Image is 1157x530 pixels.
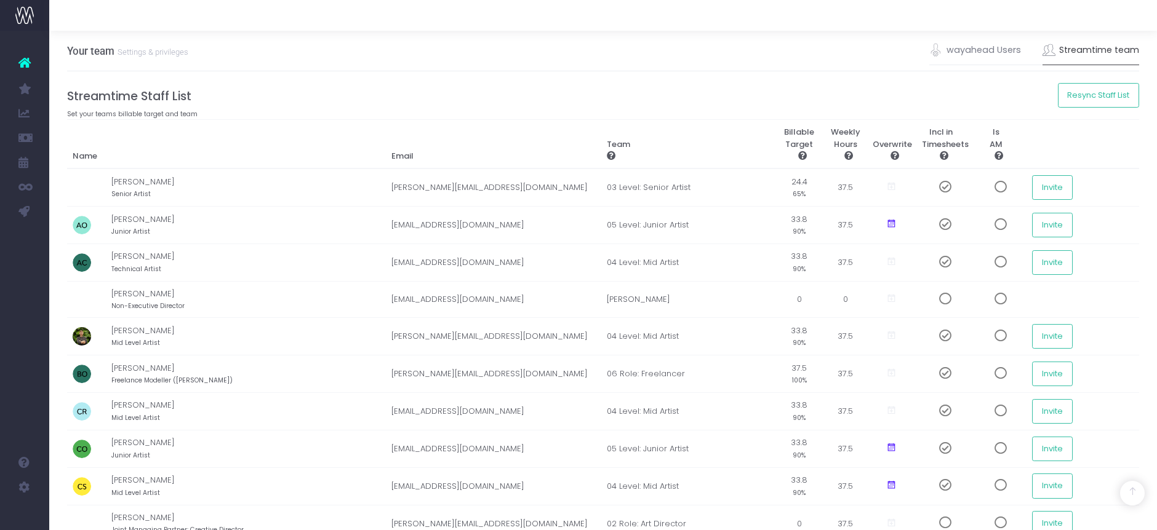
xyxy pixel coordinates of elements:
[601,243,775,281] td: 04 Level: Mid Artist
[1032,213,1073,237] button: Invite
[824,243,867,281] td: 37.5
[824,207,867,244] td: 37.5
[824,430,867,467] td: 37.5
[929,36,1021,65] a: wayahead Users
[67,45,188,57] h3: Your team
[1032,362,1073,386] button: Invite
[775,281,824,318] td: 0
[601,120,775,169] th: Team
[1058,83,1140,108] button: Resync Staff List
[386,467,601,505] td: [EMAIL_ADDRESS][DOMAIN_NAME]
[966,120,1027,169] th: Is AM
[111,449,150,460] small: Junior Artist
[111,225,150,236] small: Junior Artist
[775,355,824,393] td: 37.5
[775,243,824,281] td: 33.8
[73,402,91,421] img: profile_images
[1032,437,1073,461] button: Invite
[824,355,867,393] td: 37.5
[1032,250,1073,275] button: Invite
[824,120,867,169] th: Weekly Hours
[793,263,806,274] small: 90%
[793,188,806,199] small: 65%
[824,467,867,505] td: 37.5
[386,318,601,355] td: [PERSON_NAME][EMAIL_ADDRESS][DOMAIN_NAME]
[111,486,160,497] small: Mid Level Artist
[73,178,91,197] img: profile_images
[793,336,806,347] small: 90%
[386,430,601,467] td: [EMAIL_ADDRESS][DOMAIN_NAME]
[775,168,824,206] td: 24.4
[386,243,601,281] td: [EMAIL_ADDRESS][DOMAIN_NAME]
[601,467,775,505] td: 04 Level: Mid Artist
[73,477,91,496] img: profile_images
[67,120,386,169] th: Name
[1032,399,1073,424] button: Invite
[67,89,1140,103] h4: Streamtime Staff List
[111,299,185,310] small: Non-Executive Director
[67,108,198,119] small: Set your teams billable target and team
[601,430,775,467] td: 05 Level: Junior Artist
[111,336,160,347] small: Mid Level Artist
[111,355,386,393] td: [PERSON_NAME]
[15,505,34,524] img: images/default_profile_image.png
[1043,36,1140,65] a: Streamtime team
[775,393,824,430] td: 33.8
[111,243,386,281] td: [PERSON_NAME]
[111,207,386,244] td: [PERSON_NAME]
[775,467,824,505] td: 33.8
[111,168,386,206] td: [PERSON_NAME]
[1032,175,1073,200] button: Invite
[111,188,151,199] small: Senior Artist
[386,168,601,206] td: [PERSON_NAME][EMAIL_ADDRESS][DOMAIN_NAME]
[111,430,386,467] td: [PERSON_NAME]
[916,120,966,169] th: Incl in Timesheets
[386,207,601,244] td: [EMAIL_ADDRESS][DOMAIN_NAME]
[793,449,806,460] small: 90%
[1032,473,1073,498] button: Invite
[793,225,806,236] small: 90%
[111,281,386,318] td: [PERSON_NAME]
[111,393,386,430] td: [PERSON_NAME]
[792,374,807,385] small: 100%
[601,355,775,393] td: 06 Role: Freelancer
[601,393,775,430] td: 04 Level: Mid Artist
[111,411,160,422] small: Mid Level Artist
[867,120,916,169] th: Overwrite
[824,393,867,430] td: 37.5
[775,430,824,467] td: 33.8
[601,281,775,318] td: [PERSON_NAME]
[73,327,91,346] img: profile_images
[73,253,91,272] img: profile_images
[793,486,806,497] small: 90%
[824,318,867,355] td: 37.5
[793,411,806,422] small: 90%
[1032,324,1073,349] button: Invite
[824,168,867,206] td: 37.5
[114,45,188,57] small: Settings & privileges
[111,318,386,355] td: [PERSON_NAME]
[386,355,601,393] td: [PERSON_NAME][EMAIL_ADDRESS][DOMAIN_NAME]
[111,263,161,274] small: Technical Artist
[775,318,824,355] td: 33.8
[73,365,91,383] img: profile_images
[111,467,386,505] td: [PERSON_NAME]
[775,120,824,169] th: Billable Target
[601,207,775,244] td: 05 Level: Junior Artist
[73,440,91,458] img: profile_images
[601,168,775,206] td: 03 Level: Senior Artist
[111,374,233,385] small: Freelance Modeller ([PERSON_NAME])
[386,393,601,430] td: [EMAIL_ADDRESS][DOMAIN_NAME]
[386,281,601,318] td: [EMAIL_ADDRESS][DOMAIN_NAME]
[386,120,601,169] th: Email
[601,318,775,355] td: 04 Level: Mid Artist
[73,291,91,309] img: profile_images
[73,216,91,234] img: profile_images
[775,207,824,244] td: 33.8
[824,281,867,318] td: 0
